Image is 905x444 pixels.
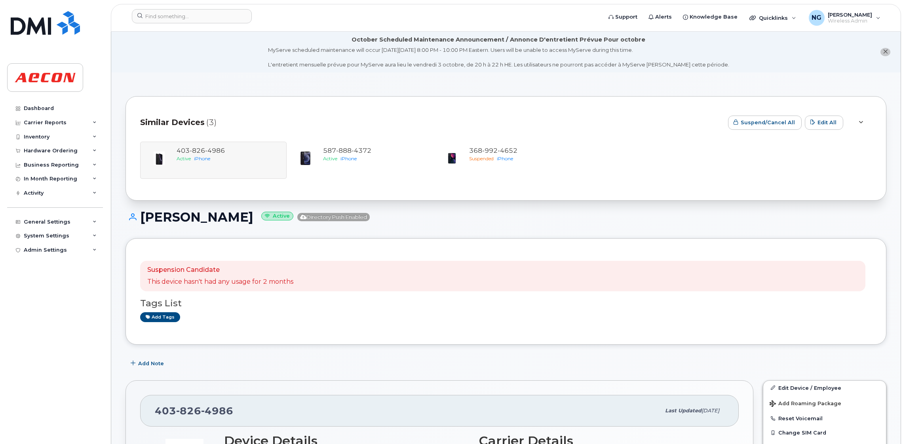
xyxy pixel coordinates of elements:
[201,405,233,417] span: 4986
[437,146,574,174] a: 3689924652SuspendediPhone
[125,357,171,371] button: Add Note
[268,46,729,68] div: MyServe scheduled maintenance will occur [DATE][DATE] 8:00 PM - 10:00 PM Eastern. Users will be u...
[352,36,645,44] div: October Scheduled Maintenance Announcement / Annonce D'entretient Prévue Pour octobre
[763,425,886,440] button: Change SIM Card
[880,48,890,56] button: close notification
[147,277,293,287] p: This device hasn't had any usage for 2 months
[741,119,795,126] span: Suspend/Cancel All
[482,147,498,154] span: 992
[469,156,494,161] span: Suspended
[138,360,164,367] span: Add Note
[763,411,886,425] button: Reset Voicemail
[297,213,370,221] span: Directory Push Enabled
[763,395,886,411] button: Add Roaming Package
[298,150,314,166] img: iPhone_12.jpg
[805,116,843,130] button: Edit All
[340,156,357,161] span: iPhone
[336,147,352,154] span: 888
[261,212,293,221] small: Active
[155,405,233,417] span: 403
[323,147,371,154] span: 587
[702,408,719,414] span: [DATE]
[352,147,371,154] span: 4372
[498,147,517,154] span: 4652
[140,298,872,308] h3: Tags List
[125,210,886,224] h1: [PERSON_NAME]
[140,117,205,128] span: Similar Devices
[497,156,513,161] span: iPhone
[140,312,180,322] a: Add tags
[323,156,337,161] span: Active
[176,405,201,417] span: 826
[444,150,460,166] img: image20231002-3703462-1ig824h.jpeg
[469,147,517,154] span: 368
[665,408,702,414] span: Last updated
[770,400,841,408] span: Add Roaming Package
[818,119,837,126] span: Edit All
[728,116,802,130] button: Suspend/Cancel All
[206,117,217,128] span: (3)
[147,266,293,275] p: Suspension Candidate
[291,146,428,174] a: 5878884372ActiveiPhone
[763,381,886,395] a: Edit Device / Employee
